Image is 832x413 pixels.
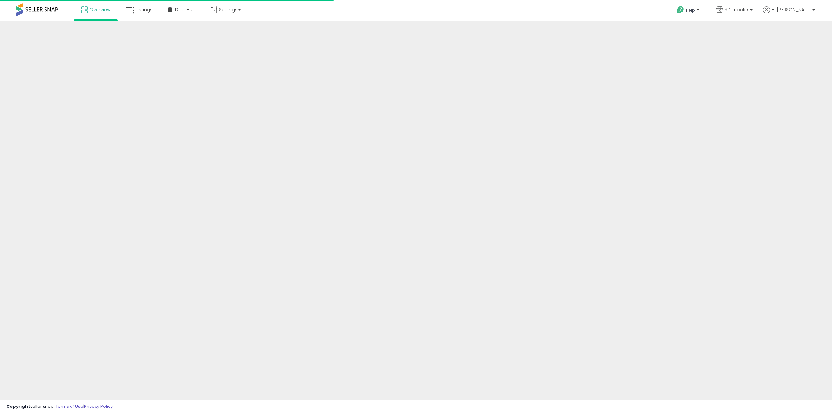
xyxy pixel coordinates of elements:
i: Get Help [676,6,684,14]
span: Help [686,7,695,13]
span: Hi [PERSON_NAME] [772,6,811,13]
span: Listings [136,6,153,13]
span: DataHub [175,6,196,13]
span: 3D Tripcke [725,6,748,13]
a: Hi [PERSON_NAME] [763,6,815,21]
a: Help [671,1,706,21]
span: Overview [89,6,110,13]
